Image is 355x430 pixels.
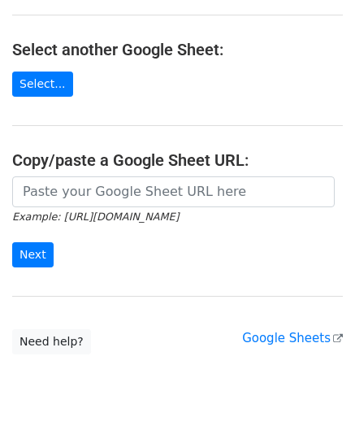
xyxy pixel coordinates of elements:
[12,329,91,354] a: Need help?
[12,150,343,170] h4: Copy/paste a Google Sheet URL:
[12,40,343,59] h4: Select another Google Sheet:
[12,242,54,267] input: Next
[12,211,179,223] small: Example: [URL][DOMAIN_NAME]
[12,72,73,97] a: Select...
[12,176,335,207] input: Paste your Google Sheet URL here
[242,331,343,345] a: Google Sheets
